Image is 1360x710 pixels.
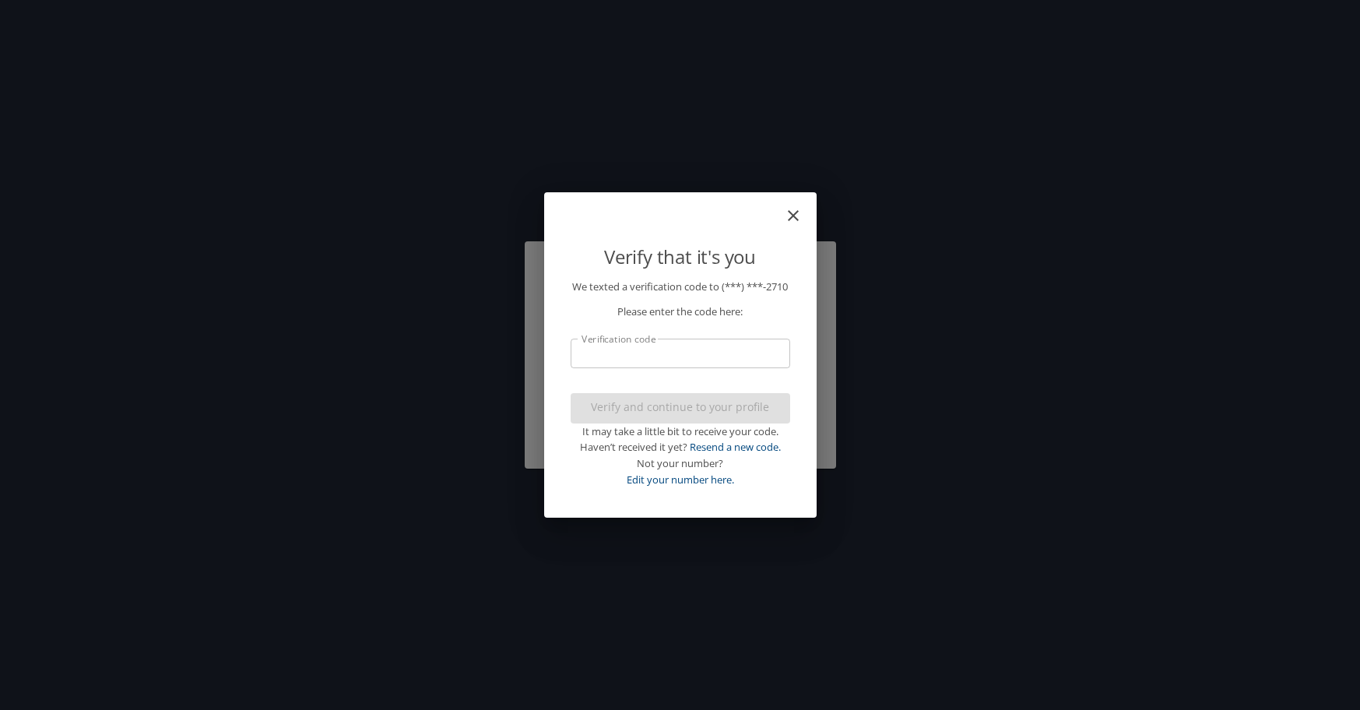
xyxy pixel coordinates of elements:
a: Edit your number here. [627,473,734,487]
div: Not your number? [571,455,790,472]
p: Please enter the code here: [571,304,790,320]
div: It may take a little bit to receive your code. [571,424,790,440]
div: Haven’t received it yet? [571,439,790,455]
button: close [792,199,810,217]
p: Verify that it's you [571,242,790,272]
a: Resend a new code. [690,440,781,454]
p: We texted a verification code to (***) ***- 2710 [571,279,790,295]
